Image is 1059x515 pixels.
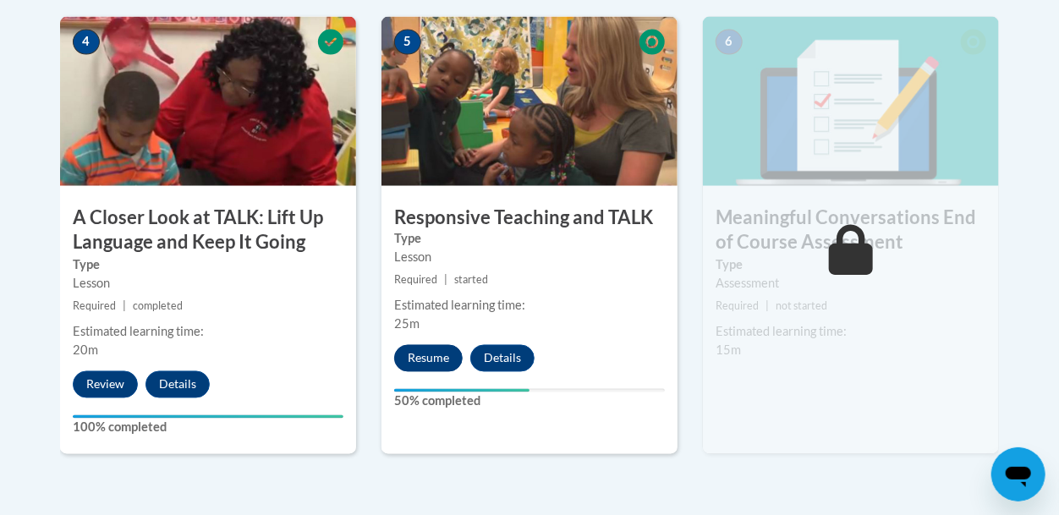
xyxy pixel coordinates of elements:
[470,345,535,372] button: Details
[394,297,665,315] div: Estimated learning time:
[703,205,999,257] h3: Meaningful Conversations End of Course Assessment
[145,371,210,398] button: Details
[776,300,827,313] span: not started
[716,275,986,293] div: Assessment
[716,343,741,358] span: 15m
[73,275,343,293] div: Lesson
[716,256,986,275] label: Type
[73,343,98,358] span: 20m
[703,17,999,186] img: Course Image
[716,323,986,342] div: Estimated learning time:
[73,30,100,55] span: 4
[716,300,759,313] span: Required
[73,323,343,342] div: Estimated learning time:
[444,274,447,287] span: |
[394,392,665,411] label: 50% completed
[991,447,1045,501] iframe: Button to launch messaging window
[716,30,743,55] span: 6
[123,300,126,313] span: |
[73,371,138,398] button: Review
[394,274,437,287] span: Required
[381,17,678,186] img: Course Image
[394,389,529,392] div: Your progress
[73,419,343,437] label: 100% completed
[394,249,665,267] div: Lesson
[394,317,420,331] span: 25m
[73,256,343,275] label: Type
[73,415,343,419] div: Your progress
[73,300,116,313] span: Required
[454,274,488,287] span: started
[394,30,421,55] span: 5
[394,230,665,249] label: Type
[394,345,463,372] button: Resume
[60,205,356,257] h3: A Closer Look at TALK: Lift Up Language and Keep It Going
[765,300,769,313] span: |
[381,205,678,231] h3: Responsive Teaching and TALK
[133,300,183,313] span: completed
[60,17,356,186] img: Course Image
